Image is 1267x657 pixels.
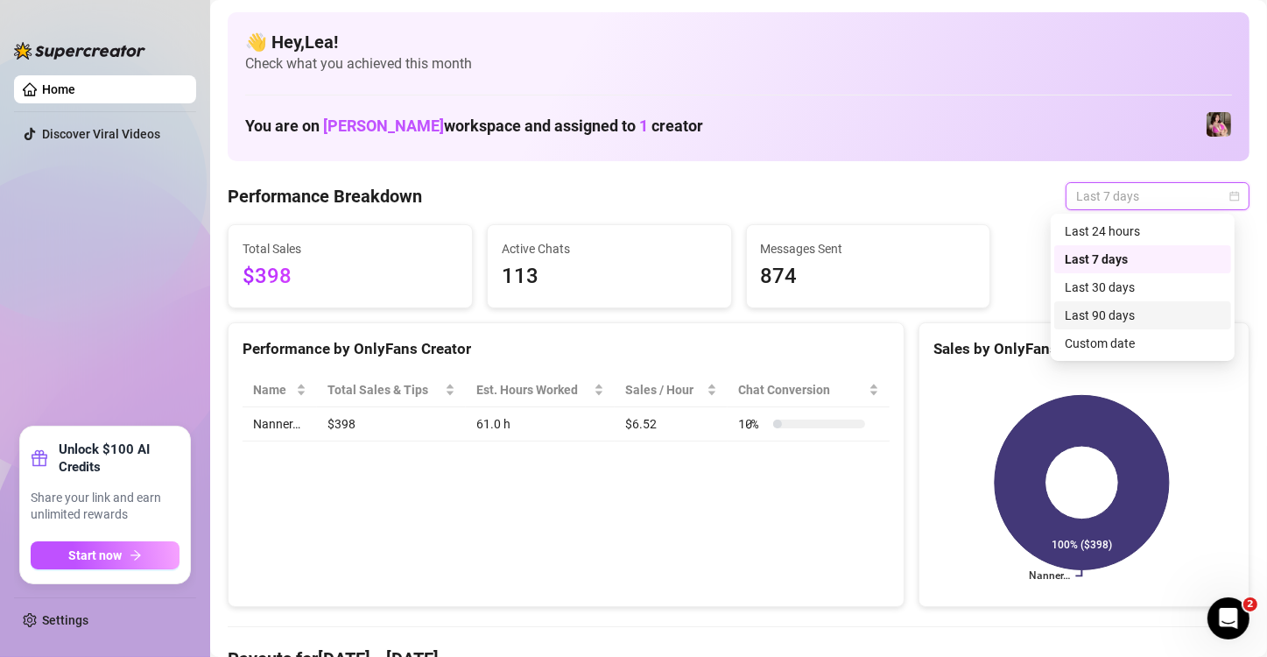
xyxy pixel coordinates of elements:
span: Active Chats [502,239,717,258]
img: logo-BBDzfeDw.svg [14,42,145,60]
span: $398 [243,260,458,293]
td: $398 [317,407,465,442]
a: Settings [42,613,88,627]
text: Nanner… [1029,570,1070,583]
span: Last 7 days [1076,183,1239,209]
span: Sales / Hour [625,380,703,399]
h4: 👋 Hey, Lea ! [245,30,1232,54]
div: Last 24 hours [1054,217,1231,245]
span: arrow-right [130,549,142,562]
span: Chat Conversion [738,380,865,399]
td: Nanner… [243,407,317,442]
div: Custom date [1065,334,1221,353]
span: 2 [1243,597,1257,611]
span: Start now [69,548,123,562]
div: Custom date [1054,329,1231,357]
div: Last 7 days [1054,245,1231,273]
span: 874 [761,260,976,293]
button: Start nowarrow-right [31,541,179,569]
span: Name [253,380,292,399]
strong: Unlock $100 AI Credits [59,441,179,476]
h4: Performance Breakdown [228,184,422,208]
img: Nanner [1207,112,1231,137]
h1: You are on workspace and assigned to creator [245,117,703,136]
div: Last 90 days [1054,301,1231,329]
span: Messages Sent [761,239,976,258]
div: Last 90 days [1065,306,1221,325]
th: Total Sales & Tips [317,373,465,407]
span: Total Sales & Tips [327,380,440,399]
div: Last 30 days [1065,278,1221,297]
span: 1 [639,117,648,135]
a: Home [42,82,75,96]
span: Total Sales [243,239,458,258]
div: Est. Hours Worked [476,380,590,399]
span: calendar [1229,191,1240,201]
span: [PERSON_NAME] [323,117,444,135]
span: Check what you achieved this month [245,54,1232,74]
span: 10 % [738,414,766,434]
div: Sales by OnlyFans Creator [933,337,1235,361]
div: Last 24 hours [1065,222,1221,241]
th: Chat Conversion [728,373,890,407]
div: Last 7 days [1065,250,1221,269]
a: Discover Viral Videos [42,127,160,141]
div: Last 30 days [1054,273,1231,301]
th: Name [243,373,317,407]
th: Sales / Hour [615,373,728,407]
td: $6.52 [615,407,728,442]
div: Performance by OnlyFans Creator [243,337,890,361]
span: 113 [502,260,717,293]
td: 61.0 h [466,407,615,442]
span: gift [31,449,48,467]
iframe: Intercom live chat [1207,597,1249,639]
span: Share your link and earn unlimited rewards [31,490,179,524]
